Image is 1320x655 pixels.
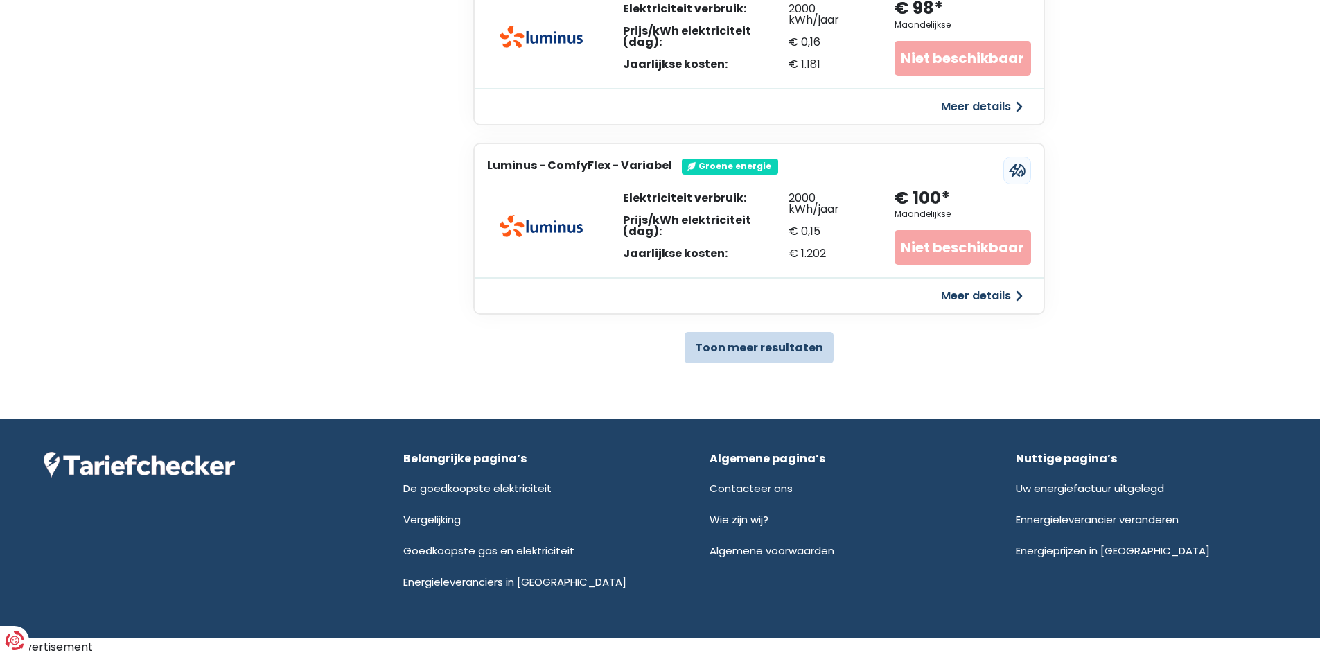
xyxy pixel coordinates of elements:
[895,187,950,210] div: € 100*
[1016,543,1210,558] a: Energieprijzen in [GEOGRAPHIC_DATA]
[500,215,583,237] img: Luminus
[1016,481,1164,496] a: Uw energiefactuur uitgelegd
[710,543,834,558] a: Algemene voorwaarden
[710,512,768,527] a: Wie zijn wij?
[487,159,672,172] h3: Luminus - ComfyFlex - Variabel
[789,59,868,70] div: € 1.181
[789,226,868,237] div: € 0,15
[403,575,626,589] a: Energieleveranciers in [GEOGRAPHIC_DATA]
[710,481,793,496] a: Contacteer ons
[403,452,664,465] div: Belangrijke pagina’s
[685,332,834,363] button: Toon meer resultaten
[623,3,789,15] div: Elektriciteit verbruik:
[1016,512,1179,527] a: Ennergieleverancier veranderen
[933,283,1031,308] button: Meer details
[710,452,970,465] div: Algemene pagina’s
[403,481,552,496] a: De goedkoopste elektriciteit
[44,452,235,478] img: Tariefchecker logo
[933,94,1031,119] button: Meer details
[789,193,868,215] div: 2000 kWh/jaar
[789,37,868,48] div: € 0,16
[623,215,789,237] div: Prijs/kWh elektriciteit (dag):
[682,159,778,174] div: Groene energie
[1016,452,1276,465] div: Nuttige pagina’s
[623,248,789,259] div: Jaarlijkse kosten:
[500,26,583,48] img: Luminus
[895,20,951,30] div: Maandelijkse
[895,230,1030,265] div: Niet beschikbaar
[623,59,789,70] div: Jaarlijkse kosten:
[789,3,868,26] div: 2000 kWh/jaar
[789,248,868,259] div: € 1.202
[623,26,789,48] div: Prijs/kWh elektriciteit (dag):
[895,41,1030,76] div: Niet beschikbaar
[403,543,574,558] a: Goedkoopste gas en elektriciteit
[403,512,461,527] a: Vergelijking
[623,193,789,204] div: Elektriciteit verbruik:
[895,209,951,219] div: Maandelijkse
